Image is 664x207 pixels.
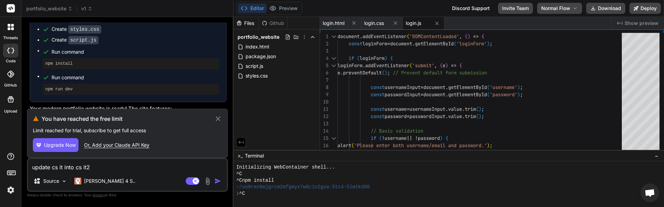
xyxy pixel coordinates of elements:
[385,84,421,90] span: usernameInput
[238,152,243,159] span: >_
[520,84,523,90] span: ;
[74,178,81,184] img: Claude 4 Sonnet
[640,183,659,202] div: Open chat
[445,113,448,119] span: .
[520,91,523,98] span: ;
[387,40,390,47] span: =
[357,55,360,61] span: (
[371,106,385,112] span: const
[448,84,487,90] span: getElementById
[45,87,216,92] pre: npm run dev
[362,40,387,47] span: loginForm
[364,20,384,27] span: login.css
[360,33,362,39] span: .
[362,33,407,39] span: addEventListener
[385,113,407,119] span: password
[371,128,423,134] span: // Basic validation
[204,177,212,185] img: attachment
[3,35,18,41] label: threads
[448,106,462,112] span: value
[320,142,329,149] div: 16
[415,40,454,47] span: getElementById
[239,190,245,197] span: ^C
[481,113,484,119] span: ;
[487,84,490,90] span: (
[329,55,338,62] div: Click to collapse the range.
[238,34,279,40] span: portfolio_website
[61,178,67,184] img: Pick Models
[81,5,92,12] span: v1
[84,178,136,184] p: [PERSON_NAME] 4 S..
[371,135,376,141] span: if
[445,62,448,69] span: )
[448,113,462,119] span: value
[338,70,340,76] span: e
[26,5,73,12] span: portfolio_website
[462,106,465,112] span: .
[33,138,79,152] button: Upgrade Now
[468,33,470,39] span: )
[259,20,287,27] div: Github
[454,40,456,47] span: (
[45,61,216,66] pre: npm install
[238,3,267,13] button: Editor
[320,76,329,84] div: 7
[418,135,440,141] span: password
[479,106,481,112] span: )
[382,135,385,141] span: !
[445,135,448,141] span: {
[398,150,401,156] span: ;
[320,69,329,76] div: 6
[476,113,479,119] span: (
[371,113,385,119] span: const
[4,82,17,88] label: GitHub
[329,62,338,69] div: Click to collapse the range.
[385,55,387,61] span: )
[390,55,393,61] span: {
[43,178,59,184] p: Source
[407,33,409,39] span: (
[27,192,228,198] p: Always double-check its answers. Your in Bind
[476,106,479,112] span: (
[28,159,227,171] textarea: update cs it into cs it2
[490,40,492,47] span: ;
[465,33,468,39] span: (
[267,3,301,13] button: Preview
[382,150,398,156] span: return
[487,91,490,98] span: (
[371,84,385,90] span: const
[52,74,219,81] span: Run command
[385,106,407,112] span: username
[236,164,335,171] span: Initializing WebContainer shell...
[465,113,476,119] span: trim
[462,113,465,119] span: .
[236,171,242,177] span: ^C
[93,193,105,197] span: privacy
[409,62,412,69] span: (
[440,62,443,69] span: (
[445,91,448,98] span: .
[329,135,338,142] div: Click to collapse the range.
[490,84,517,90] span: 'username'
[338,62,362,69] span: loginForm
[329,33,338,40] div: Click to collapse the range.
[354,142,487,148] span: 'Please enter both username/email and password.'
[387,70,390,76] span: ;
[481,33,484,39] span: {
[84,142,149,148] div: Or, Add your Claude API Key
[479,113,481,119] span: )
[320,84,329,91] div: 8
[498,3,533,14] button: Invite Team
[320,106,329,113] div: 11
[653,150,660,161] button: −
[320,55,329,62] div: 4
[245,72,268,80] span: styles.css
[360,55,385,61] span: loginForm
[655,152,658,159] span: −
[517,91,520,98] span: )
[338,33,360,39] span: document
[362,62,365,69] span: .
[385,135,407,141] span: username
[365,62,409,69] span: addEventListener
[379,135,382,141] span: (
